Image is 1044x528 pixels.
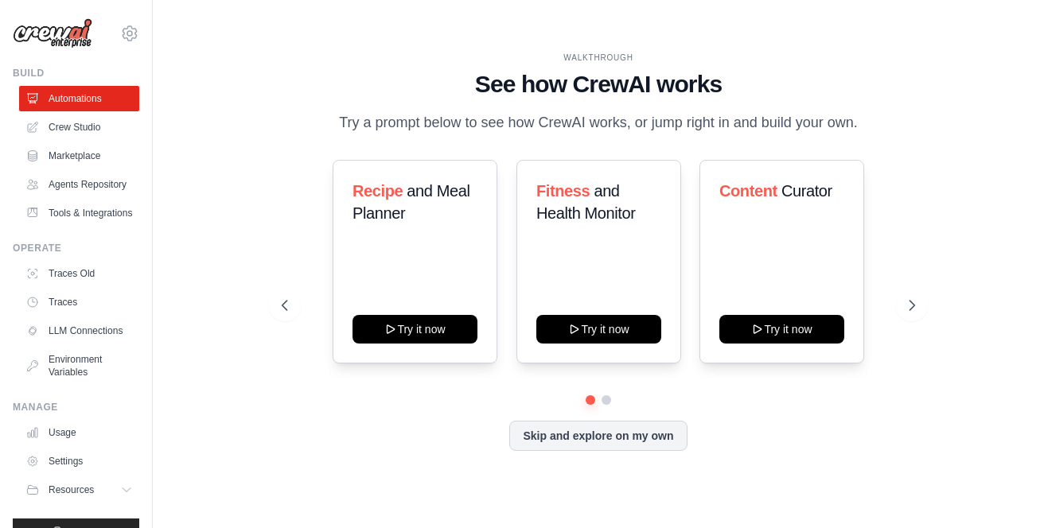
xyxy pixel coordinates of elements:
[353,315,477,344] button: Try it now
[19,477,139,503] button: Resources
[19,420,139,445] a: Usage
[536,182,590,200] span: Fitness
[13,67,139,80] div: Build
[282,52,916,64] div: WALKTHROUGH
[353,182,469,222] span: and Meal Planner
[19,261,139,286] a: Traces Old
[282,70,916,99] h1: See how CrewAI works
[781,182,832,200] span: Curator
[13,242,139,254] div: Operate
[49,483,94,496] span: Resources
[719,182,777,200] span: Content
[353,182,403,200] span: Recipe
[19,347,139,385] a: Environment Variables
[19,289,139,315] a: Traces
[19,143,139,169] a: Marketplace
[19,448,139,474] a: Settings
[19,200,139,226] a: Tools & Integrations
[19,86,139,111] a: Automations
[19,115,139,140] a: Crew Studio
[13,18,92,49] img: Logo
[19,172,139,197] a: Agents Repository
[536,315,661,344] button: Try it now
[719,315,844,344] button: Try it now
[19,318,139,344] a: LLM Connections
[331,111,866,134] p: Try a prompt below to see how CrewAI works, or jump right in and build your own.
[13,401,139,413] div: Manage
[509,421,687,451] button: Skip and explore on my own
